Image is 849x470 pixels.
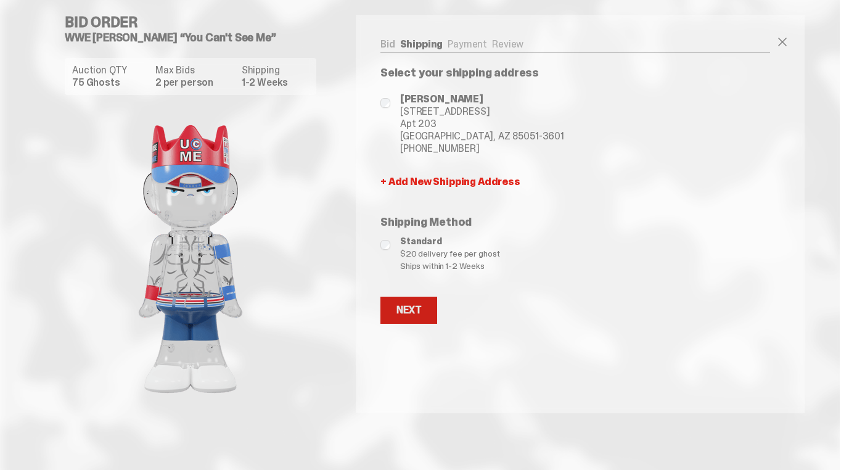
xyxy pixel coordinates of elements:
[400,118,564,130] span: Apt 203
[400,235,770,247] span: Standard
[400,38,443,51] a: Shipping
[72,78,148,88] dd: 75 Ghosts
[65,15,326,30] h4: Bid Order
[242,78,309,88] dd: 1-2 Weeks
[400,260,770,272] span: Ships within 1-2 Weeks
[67,105,314,413] img: product image
[448,38,487,51] a: Payment
[400,142,564,155] span: [PHONE_NUMBER]
[380,67,770,78] p: Select your shipping address
[242,65,309,75] dt: Shipping
[400,130,564,142] span: [GEOGRAPHIC_DATA], AZ 85051-3601
[400,105,564,118] span: [STREET_ADDRESS]
[72,65,148,75] dt: Auction QTY
[155,65,234,75] dt: Max Bids
[65,32,326,43] h5: WWE [PERSON_NAME] “You Can't See Me”
[380,177,770,187] a: + Add New Shipping Address
[400,247,770,260] span: $20 delivery fee per ghost
[380,297,437,324] button: Next
[396,305,421,315] div: Next
[155,78,234,88] dd: 2 per person
[380,38,395,51] a: Bid
[380,216,770,228] p: Shipping Method
[400,93,564,105] span: [PERSON_NAME]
